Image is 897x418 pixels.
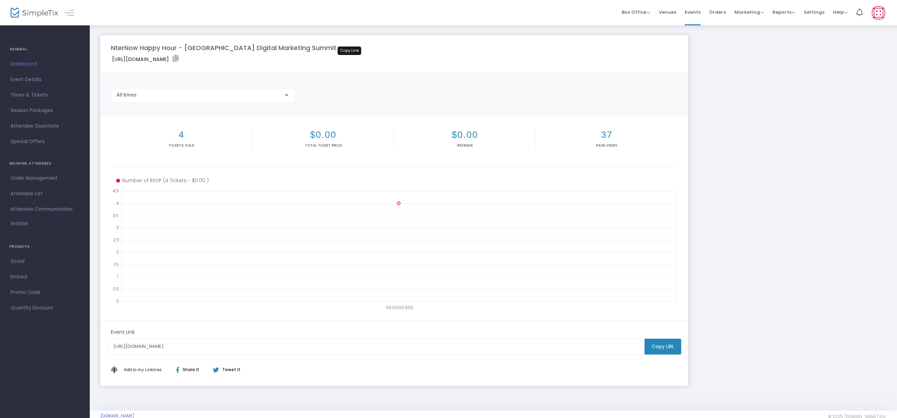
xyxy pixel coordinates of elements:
[116,249,119,255] text: 2
[11,174,79,183] span: Order Management
[113,188,119,194] text: 4.5
[386,305,413,311] text: 00:00:00.000
[117,273,118,279] text: 1
[734,9,764,16] span: Marketing
[116,298,119,304] text: 0
[206,367,244,373] div: Tweet it
[11,205,79,214] span: Attendee Communication
[11,189,79,198] span: Attendee List
[11,303,79,313] span: Quantity Discount
[113,286,119,292] text: 0.5
[124,367,162,372] span: Add to my Linktree
[11,220,28,227] span: Waitlist
[113,212,119,218] text: 3.5
[11,288,79,297] span: Promo Code
[254,129,392,140] h2: $0.00
[122,361,163,378] button: Add This to My Linktree
[11,137,79,146] span: Special Offers
[833,9,848,16] span: Help
[709,3,726,21] span: Orders
[537,143,676,148] p: Page Views
[111,366,122,373] img: linktree
[254,143,392,148] p: Total Ticket Price
[116,225,119,230] text: 3
[10,240,80,254] h4: PROMOTE
[111,43,337,53] m-panel-title: NterNow Happy Hour - [GEOGRAPHIC_DATA] Digital Marketing Summit
[537,129,676,140] h2: 37
[659,3,676,21] span: Venues
[111,328,135,336] m-panel-subtitle: Event Link
[169,367,213,373] div: Share it
[11,257,79,266] span: Social
[112,129,251,140] h2: 4
[116,200,119,206] text: 4
[10,156,80,171] h4: MANAGE ATTENDEES
[396,143,534,148] p: Revenue
[11,106,79,115] span: Season Packages
[11,91,79,100] span: Times & Tickets
[113,237,119,243] text: 2.5
[10,42,80,56] h4: GENERAL
[338,47,361,55] div: Copy Link
[112,55,179,63] label: [URL][DOMAIN_NAME]
[11,272,79,282] span: Embed
[114,261,119,267] text: 1.5
[11,75,79,84] span: Event Details
[11,122,79,131] span: Attendee Questions
[11,60,79,69] span: Dashboard
[117,92,137,98] span: All times
[685,3,701,21] span: Events
[804,3,824,21] span: Settings
[112,143,251,148] p: Tickets sold
[772,9,795,16] span: Reports
[645,339,681,355] m-button: Copy URL
[396,129,534,140] h2: $0.00
[622,9,650,16] span: Box Office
